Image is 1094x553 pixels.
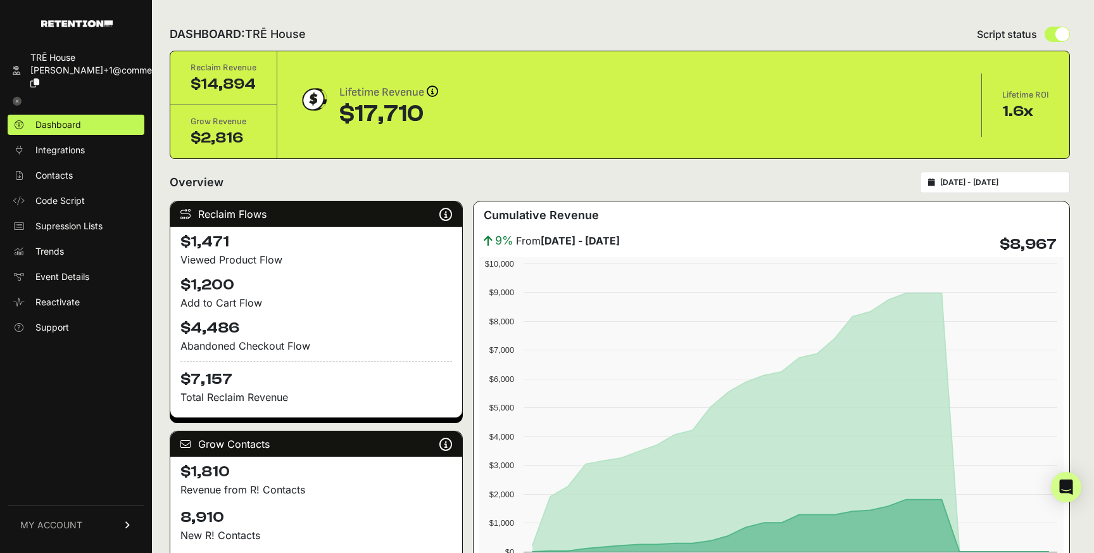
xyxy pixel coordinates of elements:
[191,74,256,94] div: $14,894
[180,252,452,267] div: Viewed Product Flow
[170,431,462,457] div: Grow Contacts
[8,165,144,186] a: Contacts
[180,232,452,252] h4: $1,471
[484,207,599,224] h3: Cumulative Revenue
[339,84,438,101] div: Lifetime Revenue
[180,528,452,543] p: New R! Contacts
[30,51,168,64] div: TRĒ House
[35,321,69,334] span: Support
[8,115,144,135] a: Dashboard
[191,128,256,148] div: $2,816
[35,296,80,308] span: Reactivate
[489,317,514,326] text: $8,000
[8,48,144,93] a: TRĒ House [PERSON_NAME]+1@commerc...
[489,403,514,412] text: $5,000
[180,338,452,353] div: Abandoned Checkout Flow
[35,144,85,156] span: Integrations
[191,115,256,128] div: Grow Revenue
[180,482,452,497] p: Revenue from R! Contacts
[489,345,514,355] text: $7,000
[30,65,168,75] span: [PERSON_NAME]+1@commerc...
[170,174,223,191] h2: Overview
[495,232,513,250] span: 9%
[1002,89,1049,101] div: Lifetime ROI
[1000,234,1057,255] h4: $8,967
[35,245,64,258] span: Trends
[8,140,144,160] a: Integrations
[180,462,452,482] h4: $1,810
[180,275,452,295] h4: $1,200
[8,191,144,211] a: Code Script
[245,27,306,41] span: TRĒ House
[1002,101,1049,122] div: 1.6x
[35,270,89,283] span: Event Details
[977,27,1037,42] span: Script status
[35,194,85,207] span: Code Script
[35,220,103,232] span: Supression Lists
[1051,472,1081,502] div: Open Intercom Messenger
[8,241,144,262] a: Trends
[489,374,514,384] text: $6,000
[180,295,452,310] div: Add to Cart Flow
[170,25,306,43] h2: DASHBOARD:
[489,490,514,499] text: $2,000
[8,216,144,236] a: Supression Lists
[180,507,452,528] h4: 8,910
[35,169,73,182] span: Contacts
[8,317,144,338] a: Support
[339,101,438,127] div: $17,710
[516,233,620,248] span: From
[489,461,514,470] text: $3,000
[180,318,452,338] h4: $4,486
[489,432,514,442] text: $4,000
[541,234,620,247] strong: [DATE] - [DATE]
[8,292,144,312] a: Reactivate
[489,288,514,297] text: $9,000
[35,118,81,131] span: Dashboard
[489,518,514,528] text: $1,000
[8,505,144,544] a: MY ACCOUNT
[41,20,113,27] img: Retention.com
[191,61,256,74] div: Reclaim Revenue
[485,259,514,269] text: $10,000
[180,390,452,405] p: Total Reclaim Revenue
[8,267,144,287] a: Event Details
[20,519,82,531] span: MY ACCOUNT
[180,361,452,390] h4: $7,157
[298,84,329,115] img: dollar-coin-05c43ed7efb7bc0c12610022525b4bbbb207c7efeef5aecc26f025e68dcafac9.png
[170,201,462,227] div: Reclaim Flows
